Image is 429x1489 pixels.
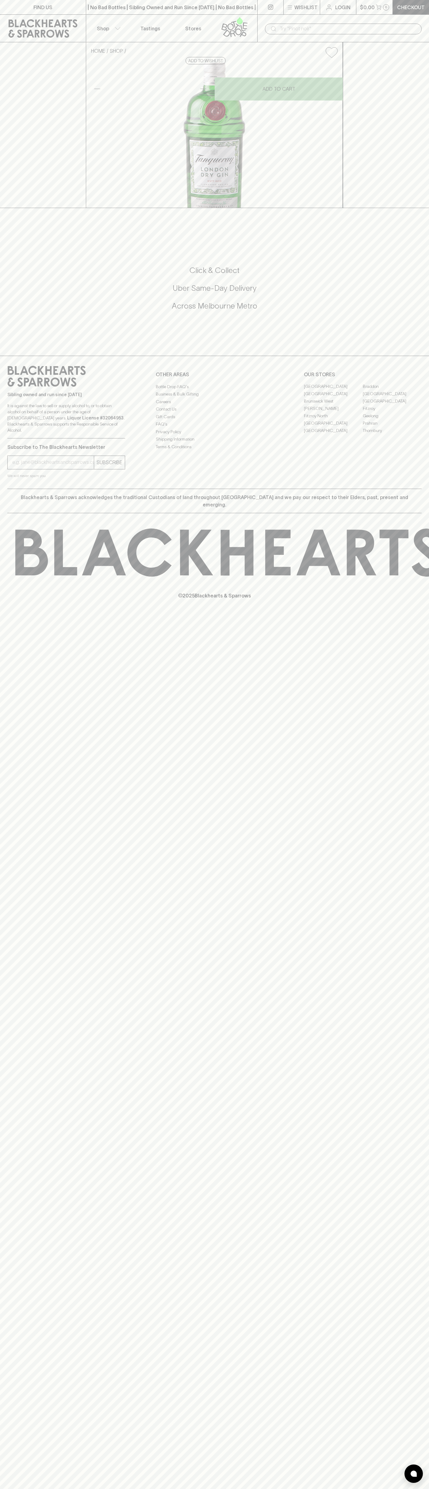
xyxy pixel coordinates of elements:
div: Call to action block [7,241,422,343]
h5: Across Melbourne Metro [7,301,422,311]
a: Braddon [363,383,422,390]
p: Wishlist [294,4,318,11]
p: FIND US [33,4,52,11]
a: Bottle Drop FAQ's [156,383,274,390]
a: Tastings [129,15,172,42]
a: Privacy Policy [156,428,274,435]
a: Contact Us [156,406,274,413]
a: HOME [91,48,105,54]
button: Shop [86,15,129,42]
input: e.g. jane@blackheartsandsparrows.com.au [12,457,94,467]
input: Try "Pinot noir" [280,24,417,34]
img: bubble-icon [411,1471,417,1477]
p: Shop [97,25,109,32]
a: [GEOGRAPHIC_DATA] [363,390,422,398]
p: 0 [385,6,387,9]
img: 3526.png [86,63,343,208]
p: Checkout [397,4,425,11]
strong: Liquor License #32064953 [67,415,124,420]
p: Subscribe to The Blackhearts Newsletter [7,443,125,451]
p: Blackhearts & Sparrows acknowledges the traditional Custodians of land throughout [GEOGRAPHIC_DAT... [12,494,417,508]
a: Geelong [363,412,422,420]
a: Stores [172,15,215,42]
a: Business & Bulk Gifting [156,391,274,398]
p: Login [335,4,350,11]
a: [PERSON_NAME] [304,405,363,412]
button: Add to wishlist [323,45,340,60]
p: Sibling owned and run since [DATE] [7,392,125,398]
a: SHOP [110,48,123,54]
a: [GEOGRAPHIC_DATA] [304,427,363,434]
a: Prahran [363,420,422,427]
p: OTHER AREAS [156,371,274,378]
a: Terms & Conditions [156,443,274,450]
p: Stores [185,25,201,32]
a: FAQ's [156,421,274,428]
a: [GEOGRAPHIC_DATA] [363,398,422,405]
button: SUBSCRIBE [94,456,125,469]
button: Add to wishlist [186,57,226,64]
p: It is against the law to sell or supply alcohol to, or to obtain alcohol on behalf of a person un... [7,403,125,433]
a: Careers [156,398,274,405]
a: Brunswick West [304,398,363,405]
a: [GEOGRAPHIC_DATA] [304,383,363,390]
a: Gift Cards [156,413,274,420]
p: ADD TO CART [262,85,295,93]
button: ADD TO CART [215,78,343,100]
h5: Click & Collect [7,265,422,275]
a: Thornbury [363,427,422,434]
a: [GEOGRAPHIC_DATA] [304,390,363,398]
p: OUR STORES [304,371,422,378]
a: Fitzroy [363,405,422,412]
p: We will never spam you [7,473,125,479]
p: $0.00 [360,4,375,11]
a: [GEOGRAPHIC_DATA] [304,420,363,427]
p: Tastings [140,25,160,32]
a: Shipping Information [156,436,274,443]
h5: Uber Same-Day Delivery [7,283,422,293]
p: SUBSCRIBE [97,459,122,466]
a: Fitzroy North [304,412,363,420]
